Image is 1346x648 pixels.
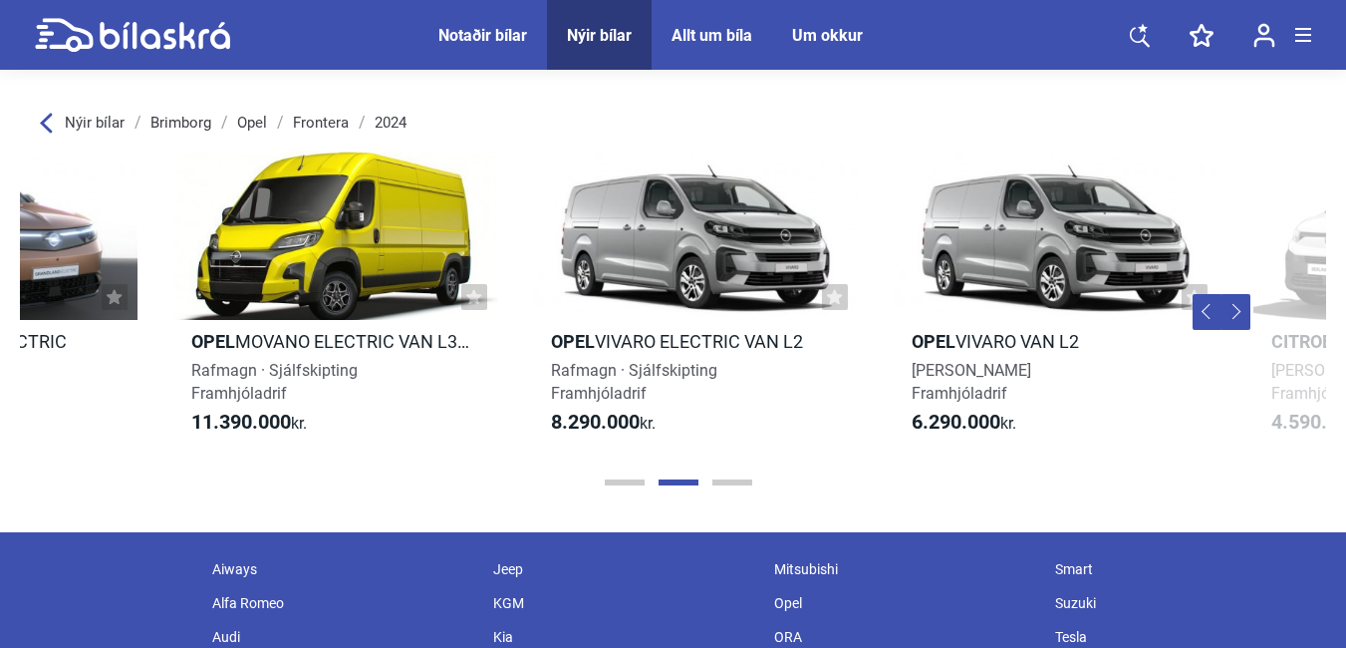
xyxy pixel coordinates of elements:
[191,411,307,435] span: kr.
[191,361,358,403] span: Rafmagn · Sjálfskipting Framhjóladrif
[191,410,291,434] b: 11.390.000
[293,115,349,131] a: Frontera
[792,26,863,45] a: Um okkur
[65,114,125,132] span: Nýir bílar
[1045,552,1326,586] div: Smart
[894,330,1217,353] h2: Vivaro Van L2
[150,115,211,131] a: Brimborg
[1045,586,1326,620] div: Suzuki
[173,151,497,453] a: OpelMovano Electric Van L3H2 (3500kg)Rafmagn · SjálfskiptingFramhjóladrif11.390.000kr.
[912,411,1016,435] span: kr.
[672,26,752,45] a: Allt um bíla
[659,480,698,486] button: Page 2
[375,115,406,131] a: 2024
[551,361,717,403] span: Rafmagn · Sjálfskipting Framhjóladrif
[483,552,764,586] div: Jeep
[894,151,1217,453] a: OpelVivaro Van L2[PERSON_NAME]Framhjóladrif6.290.000kr.
[1271,331,1345,352] b: Citroen
[551,411,656,435] span: kr.
[912,410,1000,434] b: 6.290.000
[912,361,1031,403] span: [PERSON_NAME] Framhjóladrif
[533,151,857,453] a: OpelVivaro Electric Van L2Rafmagn · SjálfskiptingFramhjóladrif8.290.000kr.
[1253,23,1275,48] img: user-login.svg
[237,115,267,131] a: Opel
[764,586,1045,620] div: Opel
[1193,294,1222,330] button: Previous
[438,26,527,45] a: Notaðir bílar
[202,552,483,586] div: Aiways
[202,586,483,620] div: Alfa Romeo
[551,331,595,352] b: Opel
[764,552,1045,586] div: Mitsubishi
[912,331,955,352] b: Opel
[1220,294,1250,330] button: Next
[551,410,640,434] b: 8.290.000
[533,330,857,353] h2: Vivaro Electric Van L2
[605,480,645,486] button: Page 1
[567,26,632,45] a: Nýir bílar
[712,480,752,486] button: Page 3
[191,331,235,352] b: Opel
[173,330,497,353] h2: Movano Electric Van L3H2 (3500kg)
[483,586,764,620] div: KGM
